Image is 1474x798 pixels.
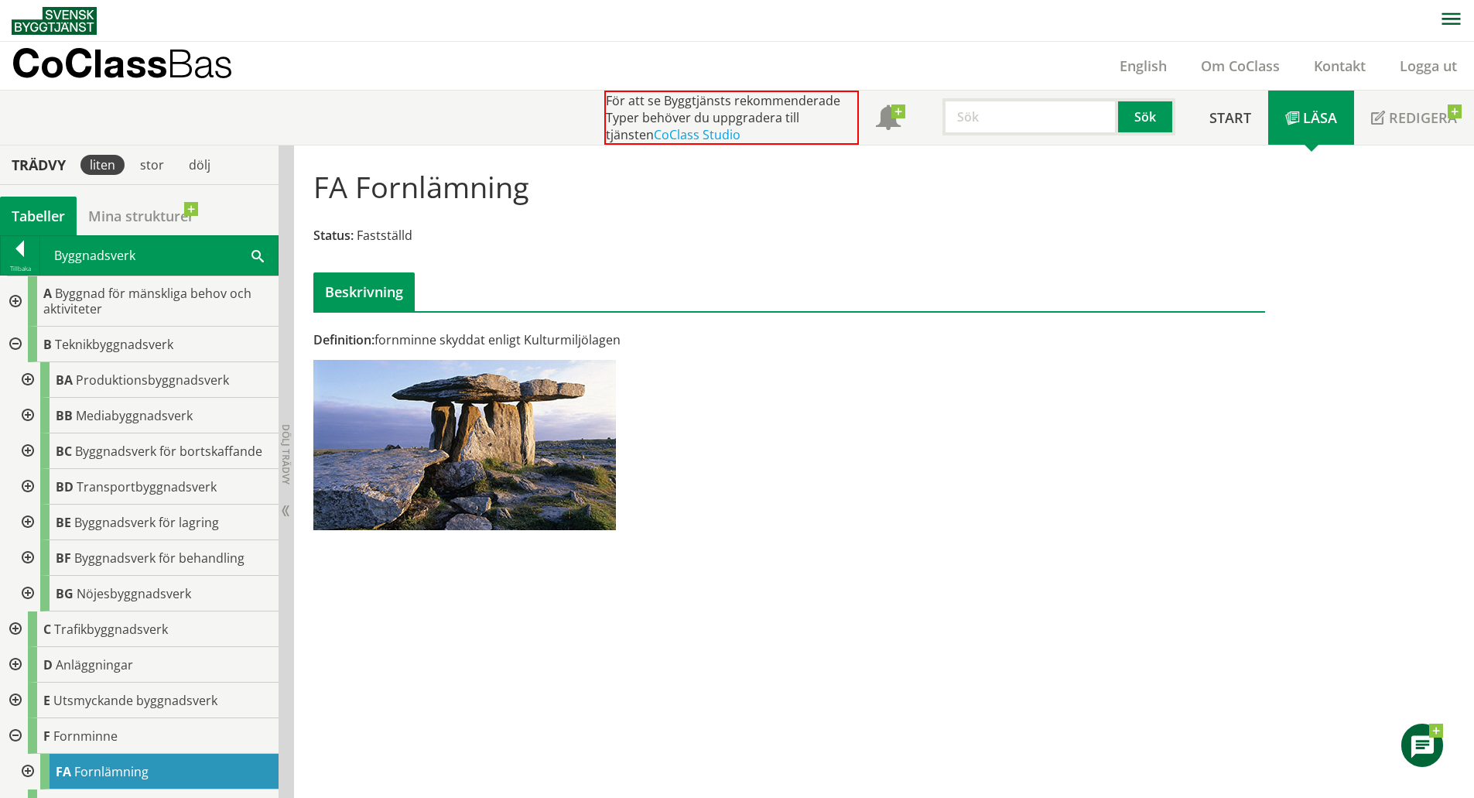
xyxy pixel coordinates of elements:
[76,372,229,389] span: Produktionsbyggnadsverk
[74,514,219,531] span: Byggnadsverk för lagring
[56,656,133,673] span: Anläggningar
[12,540,279,576] div: Gå till informationssidan för CoClass Studio
[43,336,52,353] span: B
[56,478,74,495] span: BD
[80,155,125,175] div: liten
[313,331,939,348] div: fornminne skyddat enligt Kulturmiljölagen
[56,763,71,780] span: FA
[53,728,118,745] span: Fornminne
[1103,57,1184,75] a: English
[43,692,50,709] span: E
[1354,91,1474,145] a: Redigera
[74,550,245,567] span: Byggnadsverk för behandling
[942,98,1118,135] input: Sök
[77,585,191,602] span: Nöjesbyggnadsverk
[12,505,279,540] div: Gå till informationssidan för CoClass Studio
[12,362,279,398] div: Gå till informationssidan för CoClass Studio
[56,514,71,531] span: BE
[167,40,233,86] span: Bas
[43,285,251,317] span: Byggnad för mänskliga behov och aktiviteter
[43,656,53,673] span: D
[313,227,354,244] span: Status:
[56,372,73,389] span: BA
[357,227,412,244] span: Fastställd
[54,621,168,638] span: Trafikbyggnadsverk
[1,262,39,275] div: Tillbaka
[56,443,72,460] span: BC
[131,155,173,175] div: stor
[313,272,415,311] div: Beskrivning
[75,443,262,460] span: Byggnadsverk för bortskaffande
[40,236,278,275] div: Byggnadsverk
[77,197,206,235] a: Mina strukturer
[1209,108,1251,127] span: Start
[1297,57,1383,75] a: Kontakt
[654,126,740,143] a: CoClass Studio
[1389,108,1457,127] span: Redigera
[1268,91,1354,145] a: Läsa
[313,360,616,530] img: fa-fornlamning.jpg
[12,754,279,789] div: Gå till informationssidan för CoClass Studio
[313,331,374,348] span: Definition:
[12,54,233,72] p: CoClass
[1118,98,1175,135] button: Sök
[12,398,279,433] div: Gå till informationssidan för CoClass Studio
[53,692,217,709] span: Utsmyckande byggnadsverk
[56,550,71,567] span: BF
[3,156,74,173] div: Trädvy
[43,285,52,302] span: A
[74,763,149,780] span: Fornlämning
[55,336,173,353] span: Teknikbyggnadsverk
[1383,57,1474,75] a: Logga ut
[1192,91,1268,145] a: Start
[279,424,292,485] span: Dölj trädvy
[77,478,217,495] span: Transportbyggnadsverk
[1184,57,1297,75] a: Om CoClass
[12,433,279,469] div: Gå till informationssidan för CoClass Studio
[876,107,901,132] span: Notifikationer
[180,155,220,175] div: dölj
[43,621,51,638] span: C
[313,170,529,204] h1: FA Fornlämning
[76,407,193,424] span: Mediabyggnadsverk
[12,576,279,611] div: Gå till informationssidan för CoClass Studio
[12,7,97,35] img: Svensk Byggtjänst
[251,247,264,263] span: Sök i tabellen
[56,585,74,602] span: BG
[1303,108,1337,127] span: Läsa
[43,728,50,745] span: F
[12,469,279,505] div: Gå till informationssidan för CoClass Studio
[604,91,859,145] div: För att se Byggtjänsts rekommenderade Typer behöver du uppgradera till tjänsten
[12,42,266,90] a: CoClassBas
[56,407,73,424] span: BB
